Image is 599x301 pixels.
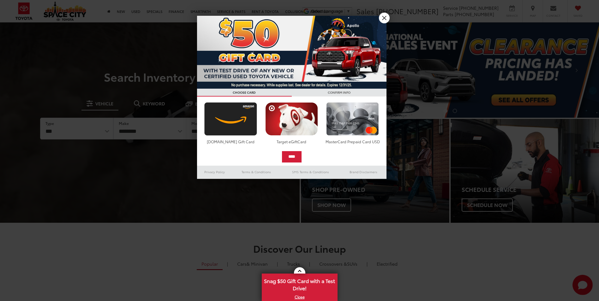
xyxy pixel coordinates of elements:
div: [DOMAIN_NAME] Gift Card [203,139,259,144]
a: Privacy Policy [197,168,232,176]
a: SMS Terms & Conditions [281,168,340,176]
img: 53411_top_152338.jpg [197,16,386,89]
h3: CONFIRM INFO [292,89,386,97]
img: targetcard.png [264,102,320,136]
img: amazoncard.png [203,102,259,136]
a: Brand Disclaimers [340,168,386,176]
a: Terms & Conditions [232,168,280,176]
img: mastercard.png [325,102,380,136]
div: Target eGiftCard [264,139,320,144]
span: Snag $50 Gift Card with a Test Drive! [262,274,337,293]
h3: CHOOSE CARD [197,89,292,97]
div: MasterCard Prepaid Card USD [325,139,380,144]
